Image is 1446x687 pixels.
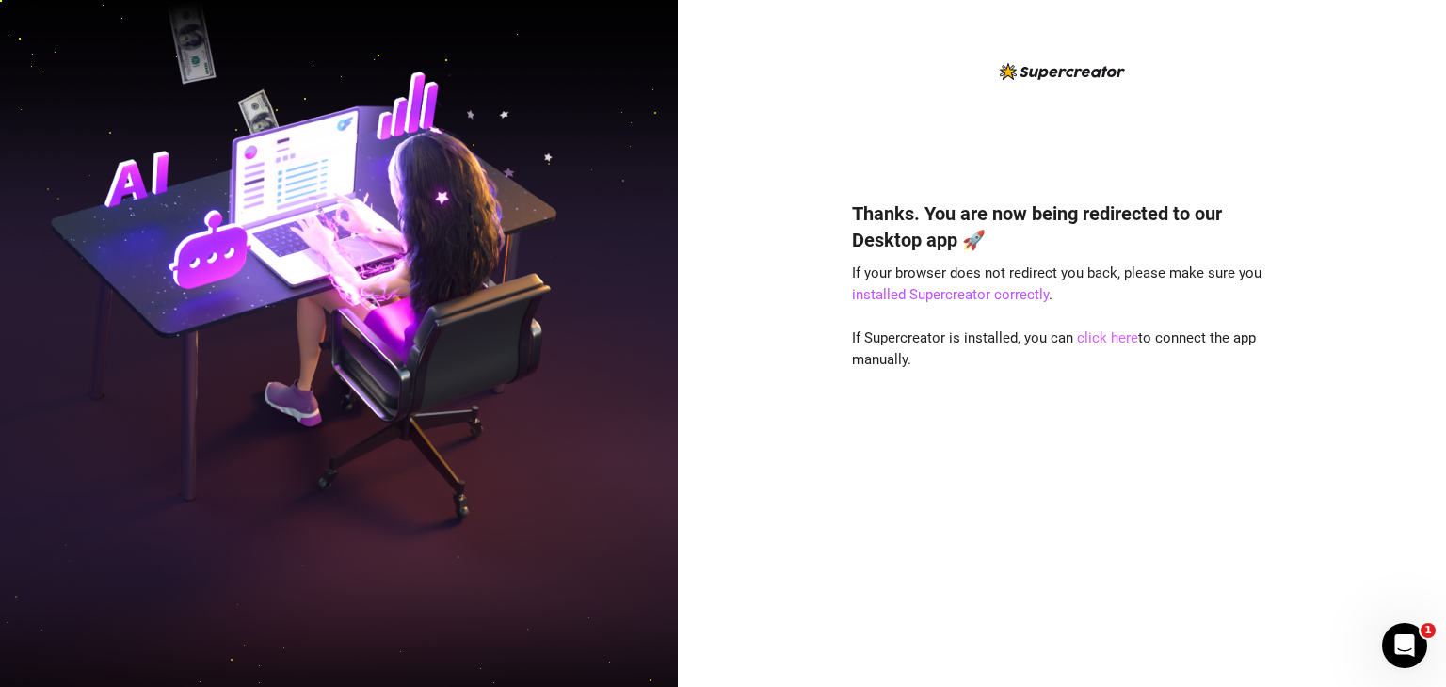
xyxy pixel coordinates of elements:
[852,264,1261,304] span: If your browser does not redirect you back, please make sure you .
[852,286,1049,303] a: installed Supercreator correctly
[1382,623,1427,668] iframe: Intercom live chat
[1000,63,1125,80] img: logo-BBDzfeDw.svg
[1077,329,1138,346] a: click here
[852,200,1272,253] h4: Thanks. You are now being redirected to our Desktop app 🚀
[1421,623,1436,638] span: 1
[852,329,1256,369] span: If Supercreator is installed, you can to connect the app manually.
